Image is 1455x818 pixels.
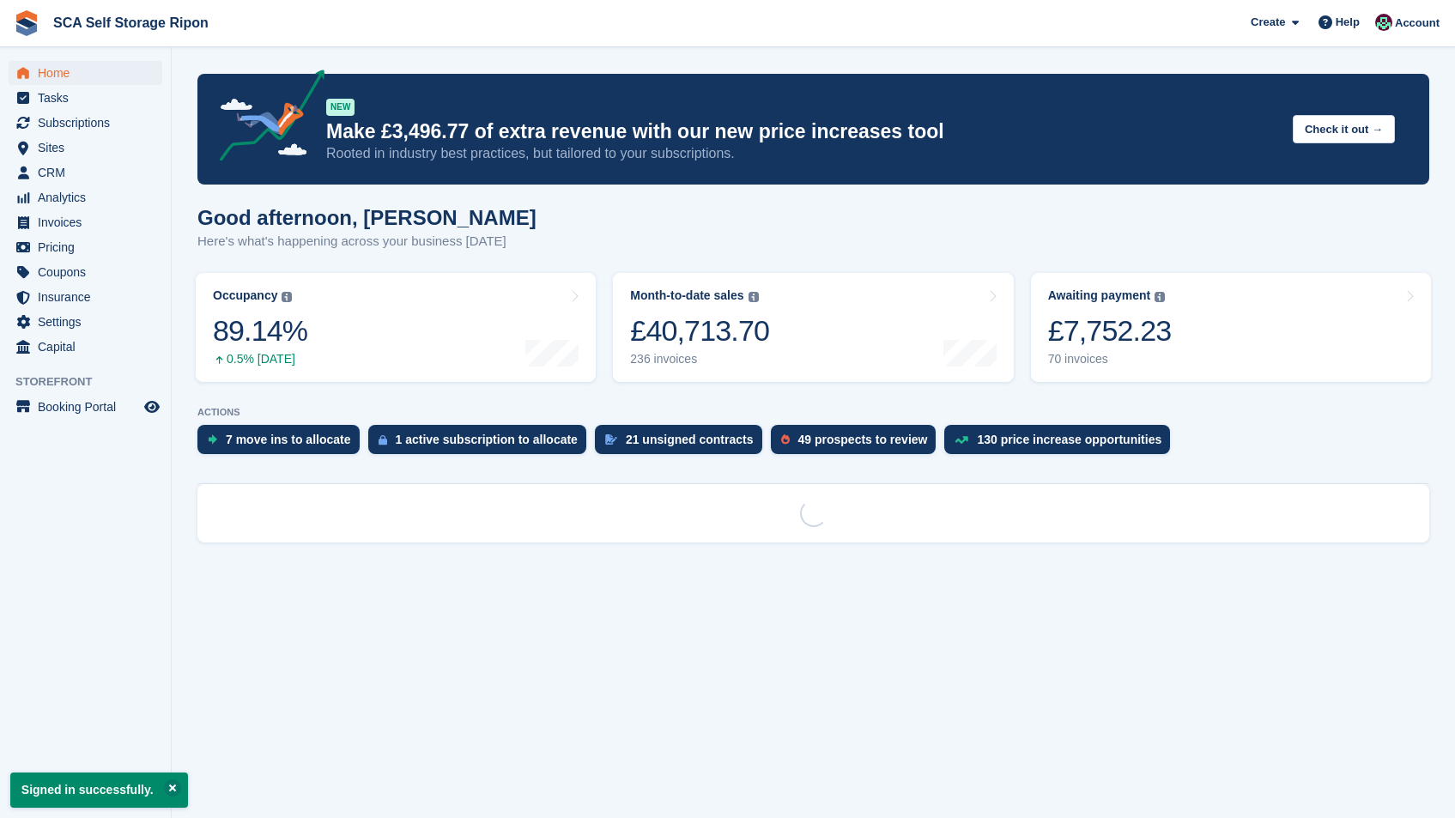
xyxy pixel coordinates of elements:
span: Account [1395,15,1440,32]
div: £40,713.70 [630,313,769,348]
a: menu [9,335,162,359]
img: prospect-51fa495bee0391a8d652442698ab0144808aea92771e9ea1ae160a38d050c398.svg [781,434,790,445]
img: Sam Chapman [1375,14,1392,31]
a: menu [9,185,162,209]
a: menu [9,136,162,160]
a: menu [9,111,162,135]
div: 130 price increase opportunities [977,433,1161,446]
div: £7,752.23 [1048,313,1172,348]
a: menu [9,285,162,309]
span: Booking Portal [38,395,141,419]
div: 89.14% [213,313,307,348]
span: Home [38,61,141,85]
a: menu [9,86,162,110]
a: Occupancy 89.14% 0.5% [DATE] [196,273,596,382]
span: Pricing [38,235,141,259]
a: menu [9,210,162,234]
span: Settings [38,310,141,334]
div: 7 move ins to allocate [226,433,351,446]
span: Subscriptions [38,111,141,135]
div: 0.5% [DATE] [213,352,307,367]
div: Occupancy [213,288,277,303]
span: Create [1251,14,1285,31]
div: 49 prospects to review [798,433,928,446]
span: Capital [38,335,141,359]
img: price_increase_opportunities-93ffe204e8149a01c8c9dc8f82e8f89637d9d84a8eef4429ea346261dce0b2c0.svg [955,436,968,444]
div: Month-to-date sales [630,288,743,303]
div: 1 active subscription to allocate [396,433,578,446]
span: Analytics [38,185,141,209]
img: active_subscription_to_allocate_icon-d502201f5373d7db506a760aba3b589e785aa758c864c3986d89f69b8ff3... [379,434,387,445]
span: Coupons [38,260,141,284]
a: SCA Self Storage Ripon [46,9,215,37]
a: Month-to-date sales £40,713.70 236 invoices [613,273,1013,382]
a: 49 prospects to review [771,425,945,463]
span: Tasks [38,86,141,110]
p: Signed in successfully. [10,773,188,808]
a: 130 price increase opportunities [944,425,1179,463]
div: 21 unsigned contracts [626,433,754,446]
a: 1 active subscription to allocate [368,425,595,463]
a: menu [9,235,162,259]
img: stora-icon-8386f47178a22dfd0bd8f6a31ec36ba5ce8667c1dd55bd0f319d3a0aa187defe.svg [14,10,39,36]
img: price-adjustments-announcement-icon-8257ccfd72463d97f412b2fc003d46551f7dbcb40ab6d574587a9cd5c0d94... [205,70,325,167]
a: 7 move ins to allocate [197,425,368,463]
img: move_ins_to_allocate_icon-fdf77a2bb77ea45bf5b3d319d69a93e2d87916cf1d5bf7949dd705db3b84f3ca.svg [208,434,217,445]
p: Make £3,496.77 of extra revenue with our new price increases tool [326,119,1279,144]
img: icon-info-grey-7440780725fd019a000dd9b08b2336e03edf1995a4989e88bcd33f0948082b44.svg [282,292,292,302]
a: menu [9,61,162,85]
p: Rooted in industry best practices, but tailored to your subscriptions. [326,144,1279,163]
img: icon-info-grey-7440780725fd019a000dd9b08b2336e03edf1995a4989e88bcd33f0948082b44.svg [749,292,759,302]
a: menu [9,310,162,334]
p: ACTIONS [197,407,1429,418]
span: Help [1336,14,1360,31]
img: contract_signature_icon-13c848040528278c33f63329250d36e43548de30e8caae1d1a13099fd9432cc5.svg [605,434,617,445]
span: Invoices [38,210,141,234]
a: menu [9,395,162,419]
div: 70 invoices [1048,352,1172,367]
a: 21 unsigned contracts [595,425,771,463]
div: NEW [326,99,355,116]
a: menu [9,260,162,284]
div: 236 invoices [630,352,769,367]
h1: Good afternoon, [PERSON_NAME] [197,206,537,229]
span: Insurance [38,285,141,309]
span: Sites [38,136,141,160]
div: Awaiting payment [1048,288,1151,303]
a: Awaiting payment £7,752.23 70 invoices [1031,273,1431,382]
button: Check it out → [1293,115,1395,143]
span: Storefront [15,373,171,391]
p: Here's what's happening across your business [DATE] [197,232,537,251]
a: Preview store [142,397,162,417]
img: icon-info-grey-7440780725fd019a000dd9b08b2336e03edf1995a4989e88bcd33f0948082b44.svg [1155,292,1165,302]
a: menu [9,161,162,185]
span: CRM [38,161,141,185]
